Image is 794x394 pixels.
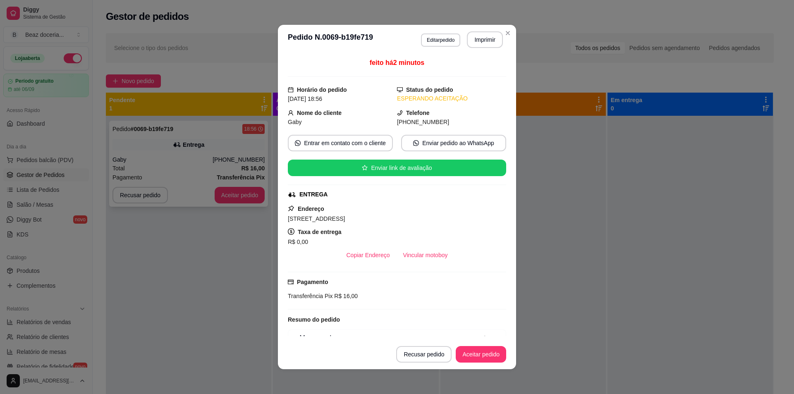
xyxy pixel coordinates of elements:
[288,119,301,125] span: Gaby
[297,86,347,93] strong: Horário do pedido
[298,205,324,212] strong: Endereço
[362,165,368,171] span: star
[401,135,506,151] button: whats-appEnviar pedido ao WhatsApp
[501,26,514,40] button: Close
[288,215,345,222] span: [STREET_ADDRESS]
[456,346,506,363] button: Aceitar pedido
[288,279,294,285] span: credit-card
[397,247,454,263] button: Vincular motoboy
[406,110,430,116] strong: Telefone
[479,335,502,341] strong: R$ 16,00
[292,333,479,343] div: Morango do amor
[288,293,332,299] span: Transferência Pix
[421,33,460,47] button: Editarpedido
[288,239,308,245] span: R$ 0,00
[298,229,342,235] strong: Taxa de entrega
[295,140,301,146] span: whats-app
[288,110,294,116] span: user
[332,293,358,299] span: R$ 16,00
[413,140,419,146] span: whats-app
[288,96,322,102] span: [DATE] 18:56
[397,94,506,103] div: ESPERANDO ACEITAÇÃO
[288,228,294,235] span: dollar
[288,160,506,176] button: starEnviar link de avaliação
[396,346,452,363] button: Recusar pedido
[406,86,453,93] strong: Status do pedido
[370,59,424,66] span: feito há 2 minutos
[297,110,342,116] strong: Nome do cliente
[397,119,449,125] span: [PHONE_NUMBER]
[288,135,393,151] button: whats-appEntrar em contato com o cliente
[299,190,328,199] div: ENTREGA
[397,110,403,116] span: phone
[288,31,373,48] h3: Pedido N. 0069-b19fe719
[467,31,503,48] button: Imprimir
[297,279,328,285] strong: Pagamento
[288,316,340,323] strong: Resumo do pedido
[288,205,294,212] span: pushpin
[288,87,294,93] span: calendar
[340,247,397,263] button: Copiar Endereço
[292,335,298,341] strong: 2 x
[397,87,403,93] span: desktop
